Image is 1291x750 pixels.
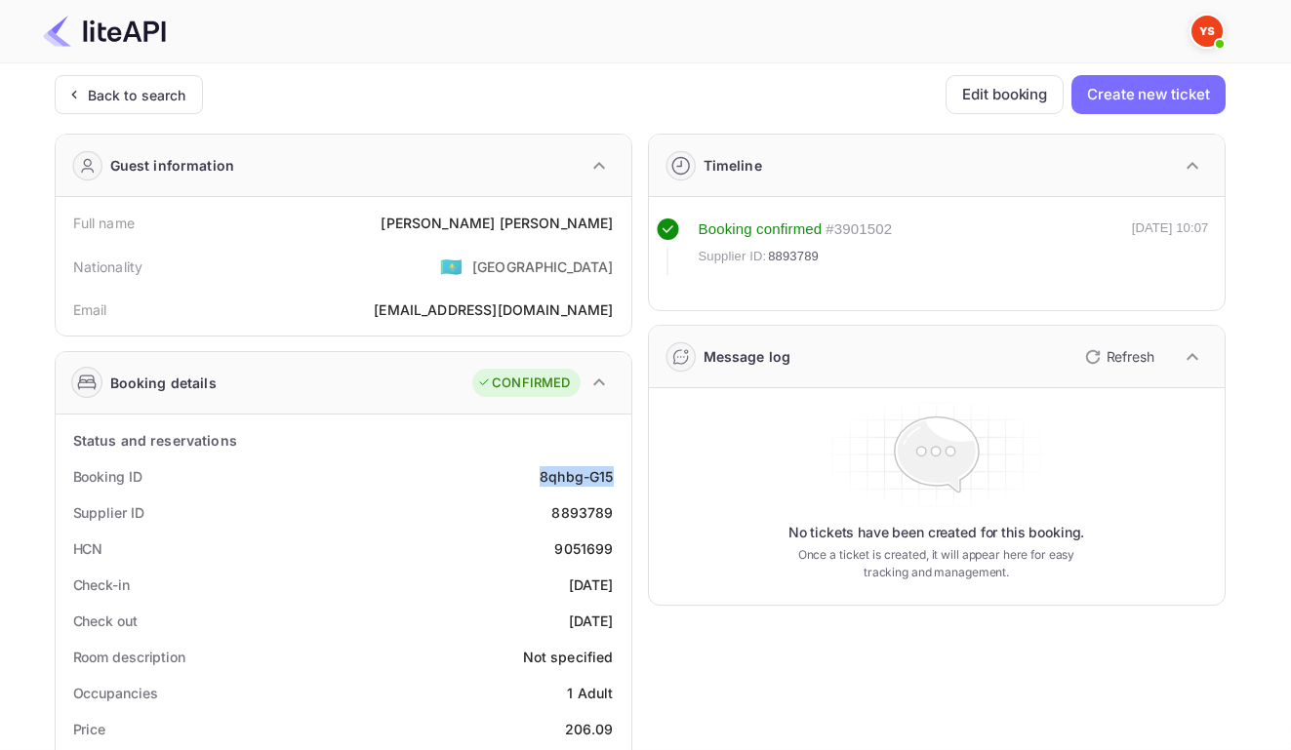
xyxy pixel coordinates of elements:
[699,247,767,266] span: Supplier ID:
[73,257,143,277] div: Nationality
[73,213,135,233] div: Full name
[704,346,791,367] div: Message log
[73,719,106,739] div: Price
[73,502,144,523] div: Supplier ID
[540,466,613,487] div: 8qhbg-G15
[569,574,614,595] div: [DATE]
[73,574,130,595] div: Check-in
[783,546,1091,581] p: Once a ticket is created, it will appear here for easy tracking and management.
[1191,16,1223,47] img: Yandex Support
[554,538,613,559] div: 9051699
[440,249,463,284] span: United States
[1073,341,1162,373] button: Refresh
[374,299,613,320] div: [EMAIL_ADDRESS][DOMAIN_NAME]
[826,218,892,241] div: # 3901502
[1132,218,1209,275] div: [DATE] 10:07
[73,299,107,320] div: Email
[110,373,217,393] div: Booking details
[704,155,762,176] div: Timeline
[110,155,235,176] div: Guest information
[699,218,823,241] div: Booking confirmed
[523,647,614,667] div: Not specified
[1107,346,1154,367] p: Refresh
[768,247,819,266] span: 8893789
[43,16,166,47] img: LiteAPI Logo
[569,611,614,631] div: [DATE]
[73,683,158,703] div: Occupancies
[788,523,1085,542] p: No tickets have been created for this booking.
[472,257,614,277] div: [GEOGRAPHIC_DATA]
[551,502,613,523] div: 8893789
[1071,75,1225,114] button: Create new ticket
[73,430,237,451] div: Status and reservations
[73,647,185,667] div: Room description
[567,683,613,703] div: 1 Adult
[946,75,1064,114] button: Edit booking
[381,213,613,233] div: [PERSON_NAME] [PERSON_NAME]
[73,611,138,631] div: Check out
[73,466,142,487] div: Booking ID
[477,374,570,393] div: CONFIRMED
[73,538,103,559] div: HCN
[88,85,186,105] div: Back to search
[565,719,614,739] div: 206.09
